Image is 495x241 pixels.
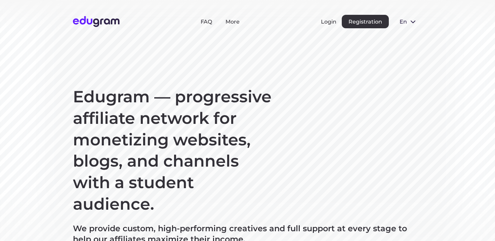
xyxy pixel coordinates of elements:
[225,19,240,25] a: More
[201,19,212,25] a: FAQ
[394,15,422,28] button: en
[73,86,275,215] h1: Edugram — progressive affiliate network for monetizing websites, blogs, and channels with a stude...
[73,16,120,27] img: Edugram Logo
[321,19,336,25] button: Login
[400,19,406,25] span: en
[342,15,389,28] button: Registration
